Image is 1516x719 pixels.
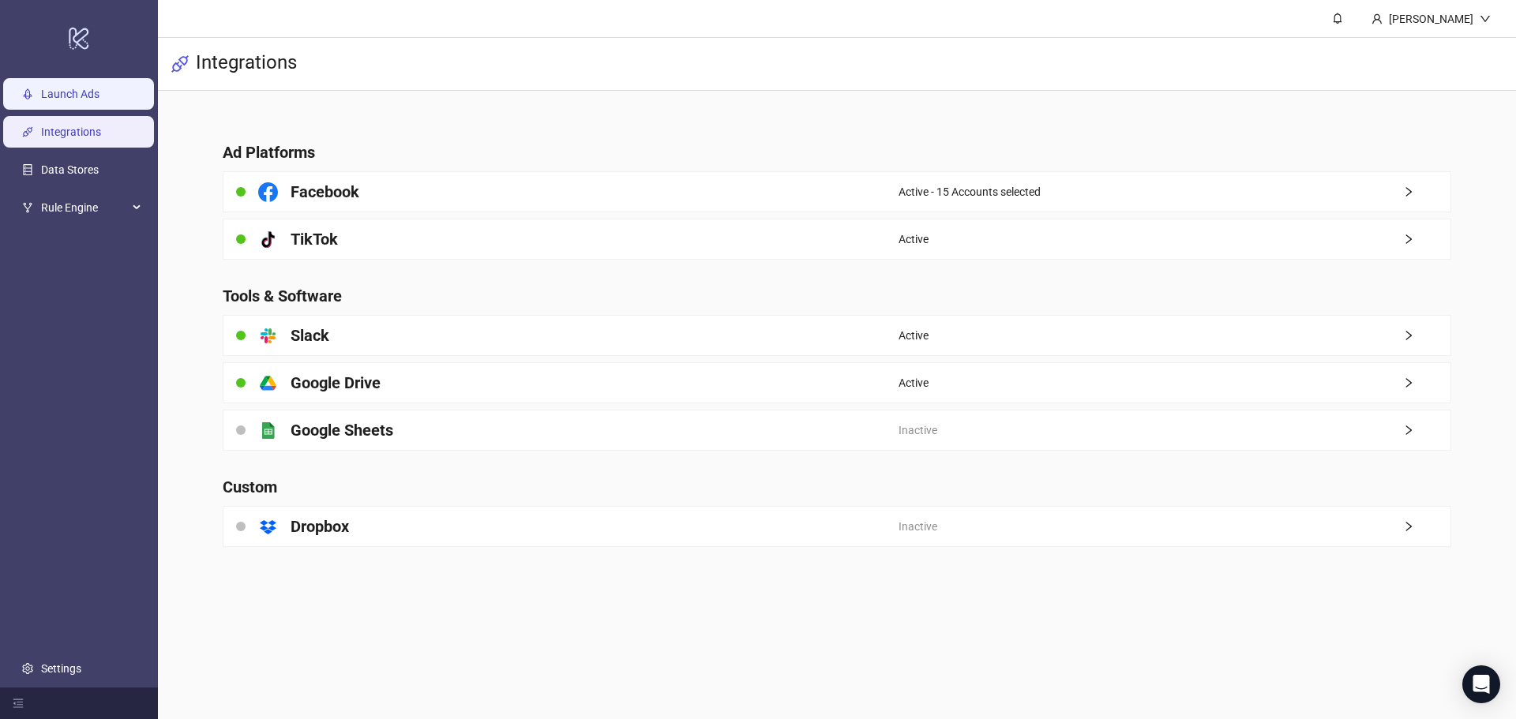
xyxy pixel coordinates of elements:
[1332,13,1343,24] span: bell
[41,125,101,138] a: Integrations
[1403,186,1450,197] span: right
[899,374,929,391] span: Active
[291,181,359,203] h4: Facebook
[223,362,1451,403] a: Google DriveActiveright
[223,171,1451,212] a: FacebookActive - 15 Accounts selectedright
[41,662,81,675] a: Settings
[899,421,937,439] span: Inactive
[291,372,381,394] h4: Google Drive
[41,192,128,223] span: Rule Engine
[291,419,393,441] h4: Google Sheets
[899,183,1041,200] span: Active - 15 Accounts selected
[41,163,99,176] a: Data Stores
[1480,13,1491,24] span: down
[899,230,929,248] span: Active
[171,54,189,73] span: api
[1403,234,1450,245] span: right
[41,88,99,100] a: Launch Ads
[223,410,1451,451] a: Google SheetsInactiveright
[13,698,24,709] span: menu-fold
[291,324,329,346] h4: Slack
[899,518,937,535] span: Inactive
[223,141,1451,163] h4: Ad Platforms
[223,315,1451,356] a: SlackActiveright
[223,476,1451,498] h4: Custom
[1462,665,1500,703] div: Open Intercom Messenger
[291,515,349,537] h4: Dropbox
[223,285,1451,307] h4: Tools & Software
[1372,13,1383,24] span: user
[1403,330,1450,341] span: right
[22,202,33,213] span: fork
[1403,425,1450,436] span: right
[196,51,297,77] h3: Integrations
[223,219,1451,260] a: TikTokActiveright
[291,228,338,250] h4: TikTok
[223,506,1451,547] a: DropboxInactiveright
[1403,521,1450,532] span: right
[1383,10,1480,28] div: [PERSON_NAME]
[899,327,929,344] span: Active
[1403,377,1450,388] span: right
